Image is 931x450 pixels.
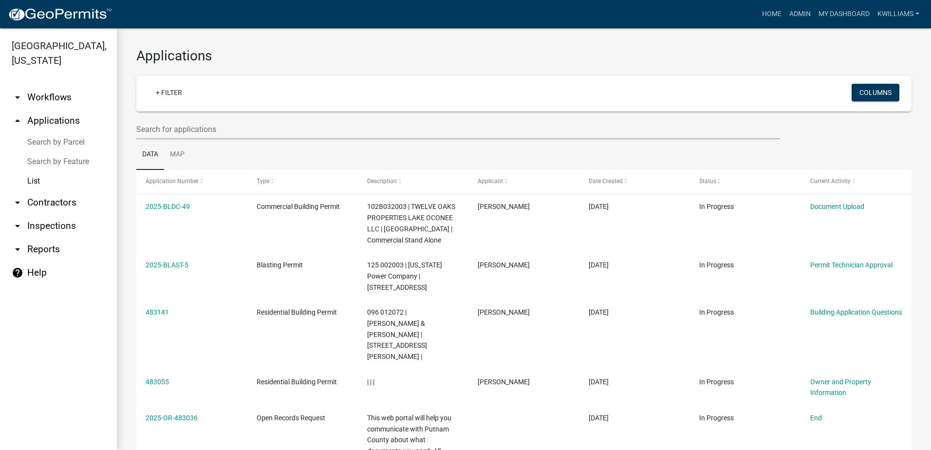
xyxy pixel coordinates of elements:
i: help [12,267,23,279]
span: Commercial Building Permit [257,203,340,210]
span: Open Records Request [257,414,325,422]
span: In Progress [699,308,734,316]
span: lynn wagner [478,378,530,386]
span: Residential Building Permit [257,378,337,386]
span: 09/24/2025 [589,203,609,210]
span: Application Number [146,178,199,185]
span: Applicant [478,178,503,185]
i: arrow_drop_down [12,220,23,232]
span: 096 012072 | MCCANCE EDWARD & MARTHA | 105 ALEXANDER LAKES DR | [367,308,427,360]
a: kwilliams [874,5,923,23]
span: Blasting Permit [257,261,303,269]
i: arrow_drop_down [12,244,23,255]
span: Status [699,178,716,185]
a: Data [136,139,164,170]
a: 2025-BLAST-5 [146,261,188,269]
span: In Progress [699,378,734,386]
span: Description [367,178,397,185]
span: Current Activity [810,178,851,185]
datatable-header-cell: Date Created [579,170,690,193]
span: | | | [367,378,374,386]
span: 09/23/2025 [589,414,609,422]
i: arrow_drop_down [12,92,23,103]
span: Residential Building Permit [257,308,337,316]
datatable-header-cell: Applicant [468,170,579,193]
datatable-header-cell: Type [247,170,357,193]
a: Building Application Questions [810,308,902,316]
a: 483141 [146,308,169,316]
span: Martha McCance [478,308,530,316]
h3: Applications [136,48,912,64]
a: End [810,414,822,422]
a: + Filter [148,84,190,101]
a: Document Upload [810,203,864,210]
span: 09/24/2025 [589,308,609,316]
a: My Dashboard [815,5,874,23]
span: 09/23/2025 [589,378,609,386]
a: Owner and Property Information [810,378,871,397]
datatable-header-cell: Status [690,170,801,193]
span: Date Created [589,178,623,185]
a: Admin [785,5,815,23]
span: In Progress [699,203,734,210]
span: 09/24/2025 [589,261,609,269]
span: 125 002003 | Georgia Power Company | 4511 Industrial Access Road, Doulasville, GA 30134 [367,261,442,291]
a: 2025-BLDC-49 [146,203,190,210]
a: 2025-OR-483036 [146,414,198,422]
a: Permit Technician Approval [810,261,893,269]
datatable-header-cell: Current Activity [801,170,912,193]
a: 483055 [146,378,169,386]
span: Terrell [478,203,530,210]
a: Home [758,5,785,23]
a: Map [164,139,190,170]
input: Search for applications [136,119,780,139]
span: In Progress [699,261,734,269]
button: Columns [852,84,899,101]
datatable-header-cell: Description [358,170,468,193]
span: 102B032003 | TWELVE OAKS PROPERTIES LAKE OCONEE LLC | LAKE OCONEE PKWY | Commercial Stand Alone [367,203,455,244]
span: In Progress [699,414,734,422]
datatable-header-cell: Application Number [136,170,247,193]
i: arrow_drop_down [12,197,23,208]
span: Corrie Dukes [478,261,530,269]
span: Type [257,178,269,185]
i: arrow_drop_up [12,115,23,127]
